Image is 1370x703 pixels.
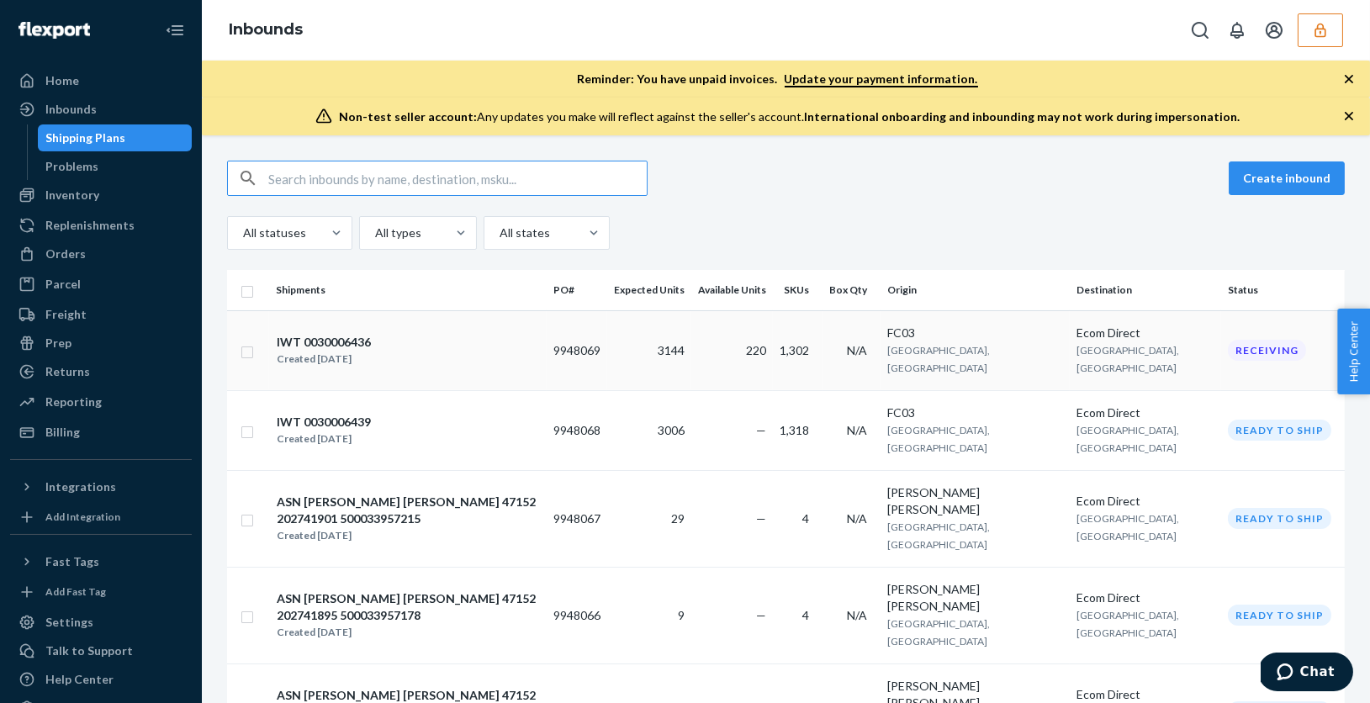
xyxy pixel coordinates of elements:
[887,344,990,374] span: [GEOGRAPHIC_DATA], [GEOGRAPHIC_DATA]
[277,624,539,641] div: Created [DATE]
[1220,13,1254,47] button: Open notifications
[373,225,375,241] input: All types
[339,109,477,124] span: Non-test seller account:
[547,567,607,663] td: 9948066
[10,666,192,693] a: Help Center
[804,109,1240,124] span: International onboarding and inbounding may not work during impersonation.
[45,217,135,234] div: Replenishments
[1076,609,1179,639] span: [GEOGRAPHIC_DATA], [GEOGRAPHIC_DATA]
[10,240,192,267] a: Orders
[847,608,867,622] span: N/A
[19,22,90,39] img: Flexport logo
[1076,404,1214,421] div: Ecom Direct
[10,358,192,385] a: Returns
[887,424,990,454] span: [GEOGRAPHIC_DATA], [GEOGRAPHIC_DATA]
[671,511,685,526] span: 29
[45,101,97,118] div: Inbounds
[45,510,120,524] div: Add Integration
[1076,493,1214,510] div: Ecom Direct
[547,270,607,310] th: PO#
[847,423,867,437] span: N/A
[339,108,1240,125] div: Any updates you make will reflect against the seller's account.
[277,351,371,367] div: Created [DATE]
[547,310,607,390] td: 9948069
[10,419,192,446] a: Billing
[1337,309,1370,394] span: Help Center
[1076,344,1179,374] span: [GEOGRAPHIC_DATA], [GEOGRAPHIC_DATA]
[1221,270,1345,310] th: Status
[277,527,539,544] div: Created [DATE]
[10,330,192,357] a: Prep
[10,507,192,527] a: Add Integration
[46,158,99,175] div: Problems
[10,548,192,575] button: Fast Tags
[10,473,192,500] button: Integrations
[887,617,990,647] span: [GEOGRAPHIC_DATA], [GEOGRAPHIC_DATA]
[10,96,192,123] a: Inbounds
[658,423,685,437] span: 3006
[45,335,71,351] div: Prep
[1261,653,1353,695] iframe: Opens a widget where you can chat to one of our agents
[45,363,90,380] div: Returns
[10,67,192,94] a: Home
[823,270,881,310] th: Box Qty
[498,225,500,241] input: All states
[547,470,607,567] td: 9948067
[10,212,192,239] a: Replenishments
[887,581,1063,615] div: [PERSON_NAME] [PERSON_NAME]
[45,584,106,599] div: Add Fast Tag
[45,246,86,262] div: Orders
[780,343,809,357] span: 1,302
[547,390,607,470] td: 9948068
[269,270,547,310] th: Shipments
[578,71,978,87] p: Reminder: You have unpaid invoices.
[847,511,867,526] span: N/A
[277,334,371,351] div: IWT 0030006436
[802,608,809,622] span: 4
[10,637,192,664] button: Talk to Support
[1257,13,1291,47] button: Open account menu
[1183,13,1217,47] button: Open Search Box
[1228,340,1306,361] div: Receiving
[780,423,809,437] span: 1,318
[887,404,1063,421] div: FC03
[277,431,371,447] div: Created [DATE]
[10,301,192,328] a: Freight
[658,343,685,357] span: 3144
[10,271,192,298] a: Parcel
[241,225,243,241] input: All statuses
[756,423,766,437] span: —
[785,71,978,87] a: Update your payment information.
[46,129,126,146] div: Shipping Plans
[229,20,303,39] a: Inbounds
[45,424,80,441] div: Billing
[45,276,81,293] div: Parcel
[10,182,192,209] a: Inventory
[45,72,79,89] div: Home
[45,553,99,570] div: Fast Tags
[1076,589,1214,606] div: Ecom Direct
[10,609,192,636] a: Settings
[678,608,685,622] span: 9
[45,306,87,323] div: Freight
[38,124,193,151] a: Shipping Plans
[10,582,192,602] a: Add Fast Tag
[887,484,1063,518] div: [PERSON_NAME] [PERSON_NAME]
[277,494,539,527] div: ASN [PERSON_NAME] [PERSON_NAME] 47152202741901 500033957215
[691,270,773,310] th: Available Units
[45,642,133,659] div: Talk to Support
[881,270,1070,310] th: Origin
[1076,686,1214,703] div: Ecom Direct
[1076,424,1179,454] span: [GEOGRAPHIC_DATA], [GEOGRAPHIC_DATA]
[1229,161,1345,195] button: Create inbound
[607,270,691,310] th: Expected Units
[1228,508,1331,529] div: Ready to ship
[1076,512,1179,542] span: [GEOGRAPHIC_DATA], [GEOGRAPHIC_DATA]
[268,161,647,195] input: Search inbounds by name, destination, msku...
[277,590,539,624] div: ASN [PERSON_NAME] [PERSON_NAME] 47152202741895 500033957178
[215,6,316,55] ol: breadcrumbs
[1228,420,1331,441] div: Ready to ship
[847,343,867,357] span: N/A
[45,478,116,495] div: Integrations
